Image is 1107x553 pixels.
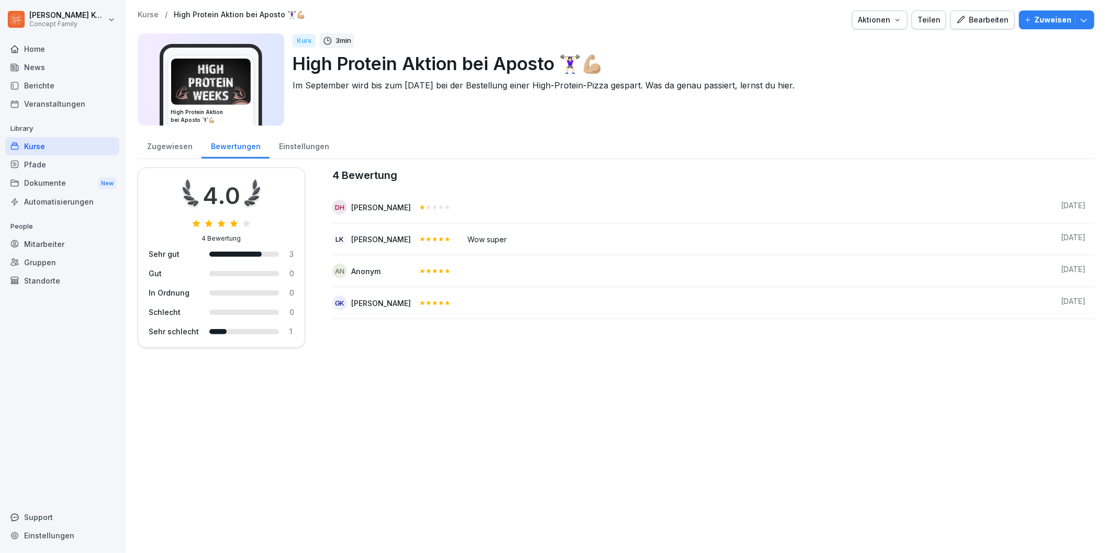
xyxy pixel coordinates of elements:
a: High Protein Aktion bei Aposto 🏋🏻‍♀️💪🏼 [174,10,305,19]
a: Home [5,40,119,58]
a: Pfade [5,155,119,174]
div: 0 [289,287,294,298]
div: Wow super [467,232,1045,245]
div: An [332,264,347,278]
button: Aktionen [852,10,908,29]
button: Zuweisen [1019,10,1094,29]
div: 0 [289,307,294,318]
div: Bearbeiten [956,14,1009,26]
a: Automatisierungen [5,193,119,211]
p: People [5,218,119,235]
td: [DATE] [1053,223,1094,255]
div: Kurs [293,34,316,48]
a: Kurse [138,10,159,19]
p: 3 min [336,36,351,46]
a: Bewertungen [202,132,270,159]
a: Veranstaltungen [5,95,119,113]
p: Concept Family [29,20,106,28]
a: Einstellungen [270,132,338,159]
div: DH [332,200,347,215]
p: Im September wird bis zum [DATE] bei der Bestellung einer High-Protein-Pizza gespart. Was da gena... [293,79,1086,92]
td: [DATE] [1053,191,1094,223]
div: 3 [289,249,294,259]
div: New [98,177,116,189]
td: [DATE] [1053,255,1094,287]
a: Kurse [5,137,119,155]
a: Mitarbeiter [5,235,119,253]
div: Schlecht [149,307,199,318]
div: Support [5,508,119,526]
div: 1 [289,326,294,337]
img: zjmrrsi1s8twqmexx0km4n1q.png [171,59,251,105]
div: Dokumente [5,174,119,193]
div: 4 Bewertung [202,234,241,243]
a: Gruppen [5,253,119,272]
button: Bearbeiten [951,10,1015,29]
div: Anonym [351,266,381,277]
div: GK [332,296,347,310]
div: Gut [149,268,199,279]
div: [PERSON_NAME] [351,298,411,309]
a: DokumenteNew [5,174,119,193]
p: / [165,10,167,19]
div: 0 [289,268,294,279]
h3: High Protein Aktion bei Aposto 🏋🏻‍♀️💪🏼 [171,108,251,124]
div: Sehr schlecht [149,326,199,337]
a: Zugewiesen [138,132,202,159]
p: Zuweisen [1035,14,1072,26]
td: [DATE] [1053,287,1094,319]
a: Einstellungen [5,526,119,545]
div: Teilen [918,14,941,26]
caption: 4 Bewertung [332,167,1094,183]
div: In Ordnung [149,287,199,298]
div: 4.0 [203,178,240,213]
p: Library [5,120,119,137]
div: Aktionen [858,14,902,26]
div: [PERSON_NAME] [351,202,411,213]
button: Teilen [912,10,946,29]
a: News [5,58,119,76]
p: [PERSON_NAME] Komarov [29,11,106,20]
a: Berichte [5,76,119,95]
p: High Protein Aktion bei Aposto 🏋🏻‍♀️💪🏼 [293,50,1086,77]
div: LK [332,232,347,246]
a: Standorte [5,272,119,290]
div: [PERSON_NAME] [351,234,411,245]
div: Sehr gut [149,249,199,259]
